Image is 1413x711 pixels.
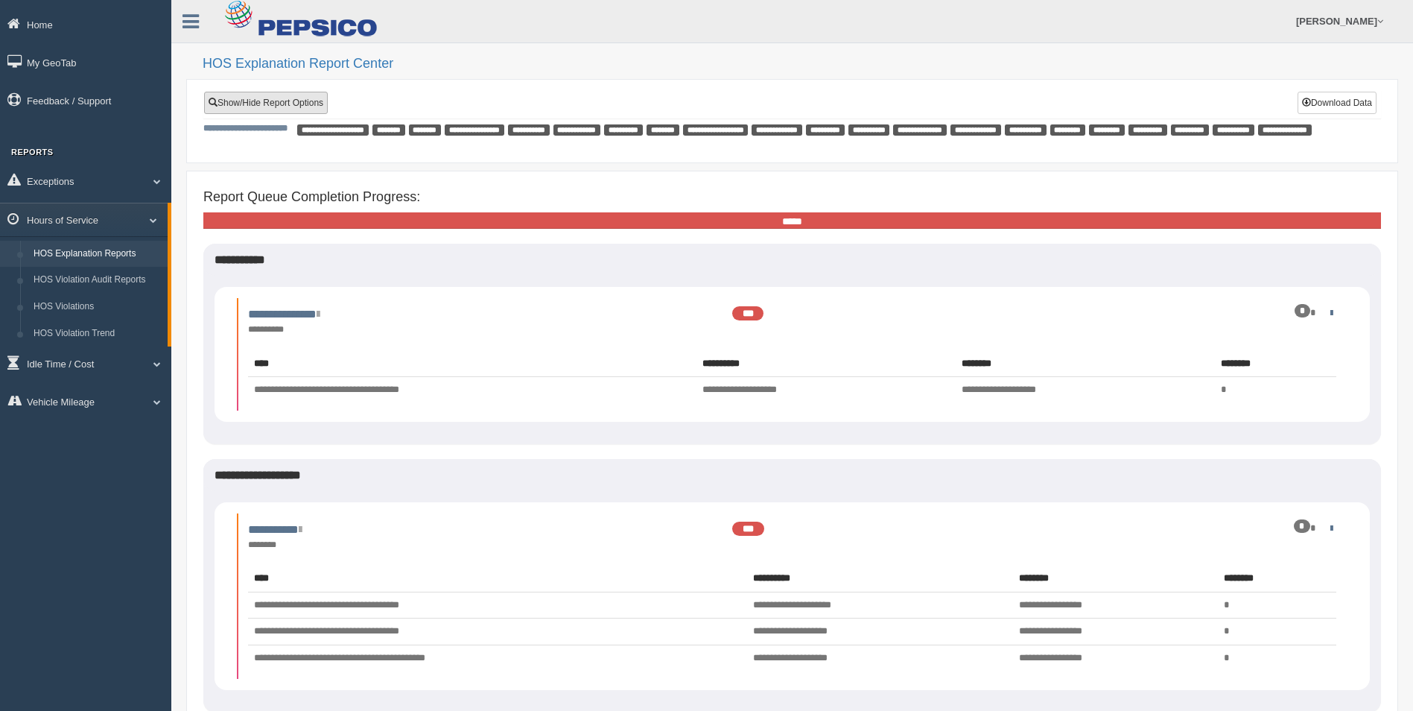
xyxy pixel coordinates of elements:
[27,241,168,268] a: HOS Explanation Reports
[1298,92,1377,114] button: Download Data
[27,294,168,320] a: HOS Violations
[237,513,1347,678] li: Expand
[203,57,1398,72] h2: HOS Explanation Report Center
[203,190,1381,205] h4: Report Queue Completion Progress:
[204,92,328,114] a: Show/Hide Report Options
[27,320,168,347] a: HOS Violation Trend
[237,298,1347,410] li: Expand
[27,267,168,294] a: HOS Violation Audit Reports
